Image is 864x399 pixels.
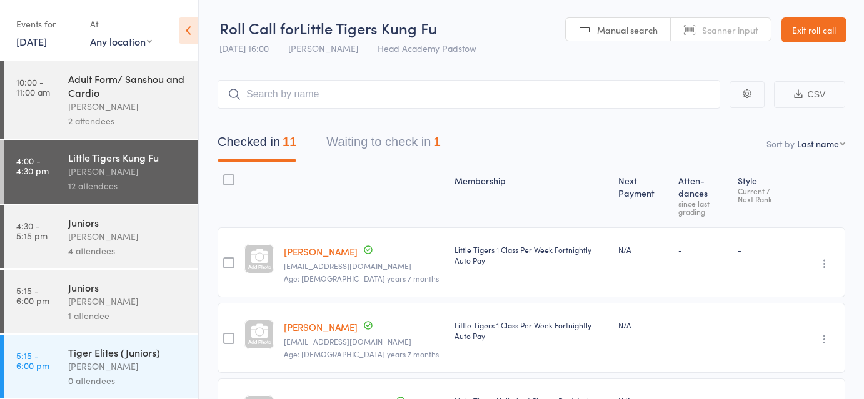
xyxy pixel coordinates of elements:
[68,308,188,323] div: 1 attendee
[618,320,668,330] div: N/A
[68,359,188,373] div: [PERSON_NAME]
[68,280,188,294] div: Juniors
[4,270,198,333] a: 5:15 -6:00 pmJuniors[PERSON_NAME]1 attendee
[68,229,188,244] div: [PERSON_NAME]
[618,244,668,255] div: N/A
[613,168,673,222] div: Next Payment
[16,155,49,175] time: 4:00 - 4:30 pm
[16,285,49,305] time: 5:15 - 6:00 pm
[455,244,608,265] div: Little Tigers 1 Class Per Week Fortnightly Auto Pay
[673,168,733,222] div: Atten­dances
[326,129,440,162] button: Waiting to check in1
[16,77,50,97] time: 10:00 - 11:00 am
[90,14,152,34] div: At
[16,34,47,48] a: [DATE]
[678,320,728,330] div: -
[284,262,445,270] small: Ashyay@gmail.com
[678,199,728,215] div: since last grading
[781,17,846,42] a: Exit roll call
[4,140,198,204] a: 4:00 -4:30 pmLittle Tigers Kung Fu[PERSON_NAME]12 attendees
[219,17,299,38] span: Roll Call for
[283,135,296,149] div: 11
[68,244,188,258] div: 4 attendees
[68,99,188,114] div: [PERSON_NAME]
[90,34,152,48] div: Any location
[68,164,188,179] div: [PERSON_NAME]
[284,273,439,283] span: Age: [DEMOGRAPHIC_DATA] years 7 months
[218,129,296,162] button: Checked in11
[450,168,613,222] div: Membership
[4,205,198,268] a: 4:30 -5:15 pmJuniors[PERSON_NAME]4 attendees
[597,24,658,36] span: Manual search
[774,81,845,108] button: CSV
[733,168,800,222] div: Style
[288,42,358,54] span: [PERSON_NAME]
[68,72,188,99] div: Adult Form/ Sanshou and Cardio
[68,345,188,359] div: Tiger Elites (Juniors)
[68,150,188,164] div: Little Tigers Kung Fu
[68,373,188,388] div: 0 attendees
[284,245,358,258] a: [PERSON_NAME]
[284,320,358,333] a: [PERSON_NAME]
[16,350,49,370] time: 5:15 - 6:00 pm
[284,348,439,359] span: Age: [DEMOGRAPHIC_DATA] years 7 months
[702,24,758,36] span: Scanner input
[4,61,198,139] a: 10:00 -11:00 amAdult Form/ Sanshou and Cardio[PERSON_NAME]2 attendees
[284,337,445,346] small: Ashyay@gmail.com
[4,335,198,398] a: 5:15 -6:00 pmTiger Elites (Juniors)[PERSON_NAME]0 attendees
[299,17,437,38] span: Little Tigers Kung Fu
[678,244,728,255] div: -
[68,294,188,308] div: [PERSON_NAME]
[738,187,795,203] div: Current / Next Rank
[16,14,78,34] div: Events for
[797,137,839,150] div: Last name
[766,137,795,150] label: Sort by
[738,244,795,255] div: -
[378,42,476,54] span: Head Academy Padstow
[738,320,795,330] div: -
[433,135,440,149] div: 1
[218,80,720,109] input: Search by name
[68,114,188,128] div: 2 attendees
[219,42,269,54] span: [DATE] 16:00
[16,220,48,240] time: 4:30 - 5:15 pm
[68,215,188,229] div: Juniors
[68,179,188,193] div: 12 attendees
[455,320,608,341] div: Little Tigers 1 Class Per Week Fortnightly Auto Pay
